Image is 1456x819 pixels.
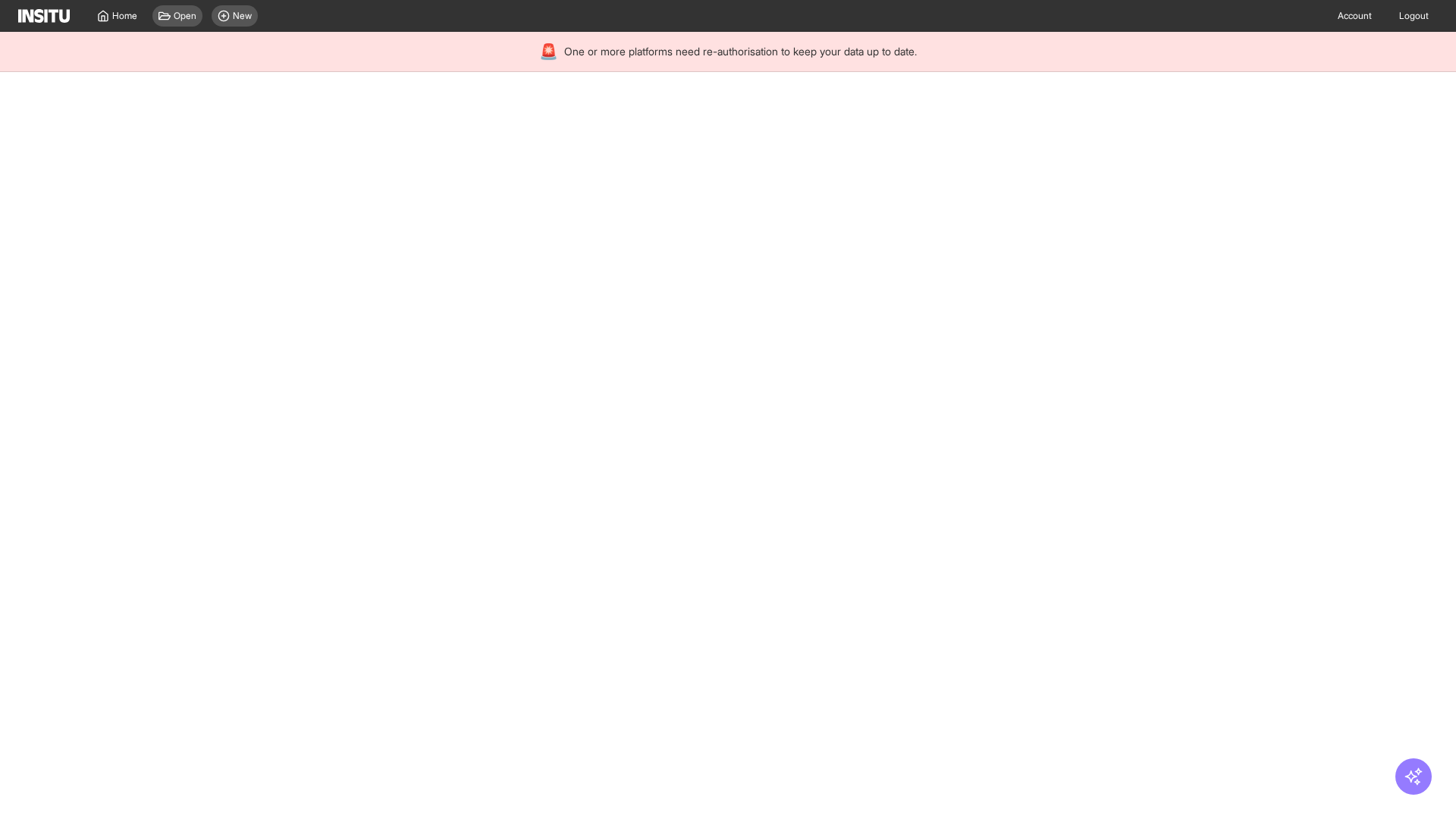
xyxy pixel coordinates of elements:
[18,9,70,23] img: Logo
[233,10,252,22] span: New
[174,10,196,22] span: Open
[539,41,558,62] div: 🚨
[564,44,917,59] span: One or more platforms need re-authorisation to keep your data up to date.
[112,10,137,22] span: Home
